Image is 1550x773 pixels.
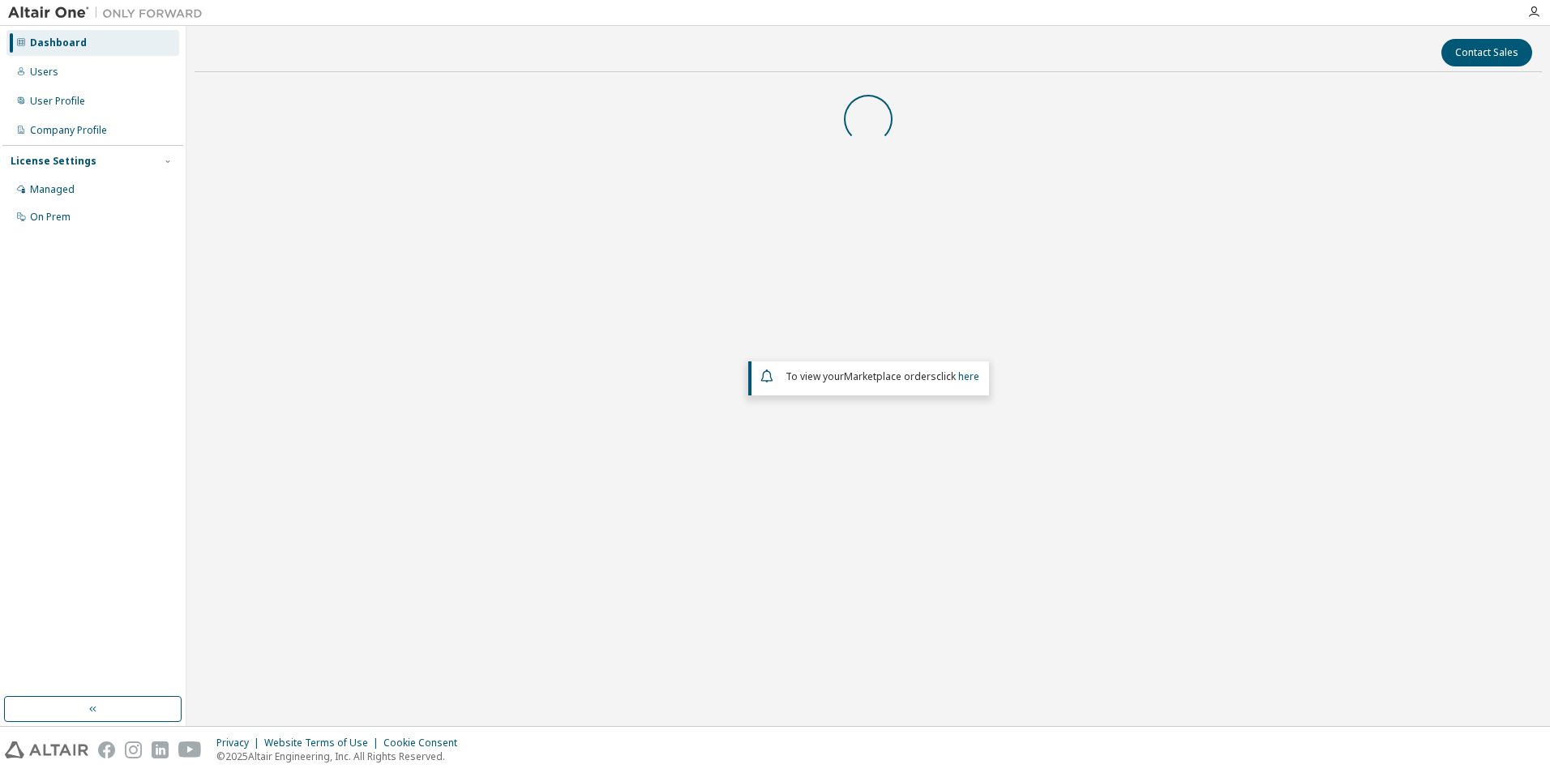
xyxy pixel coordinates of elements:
[30,211,71,224] div: On Prem
[11,155,96,168] div: License Settings
[5,741,88,758] img: altair_logo.svg
[30,124,107,137] div: Company Profile
[178,741,202,758] img: youtube.svg
[30,66,58,79] div: Users
[30,95,85,108] div: User Profile
[152,741,169,758] img: linkedin.svg
[383,737,467,750] div: Cookie Consent
[30,183,75,196] div: Managed
[216,750,467,763] p: © 2025 Altair Engineering, Inc. All Rights Reserved.
[30,36,87,49] div: Dashboard
[786,369,979,383] span: To view your click
[958,369,979,383] a: here
[844,369,936,383] em: Marketplace orders
[98,741,115,758] img: facebook.svg
[125,741,142,758] img: instagram.svg
[8,5,211,21] img: Altair One
[216,737,264,750] div: Privacy
[264,737,383,750] div: Website Terms of Use
[1441,39,1532,66] button: Contact Sales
